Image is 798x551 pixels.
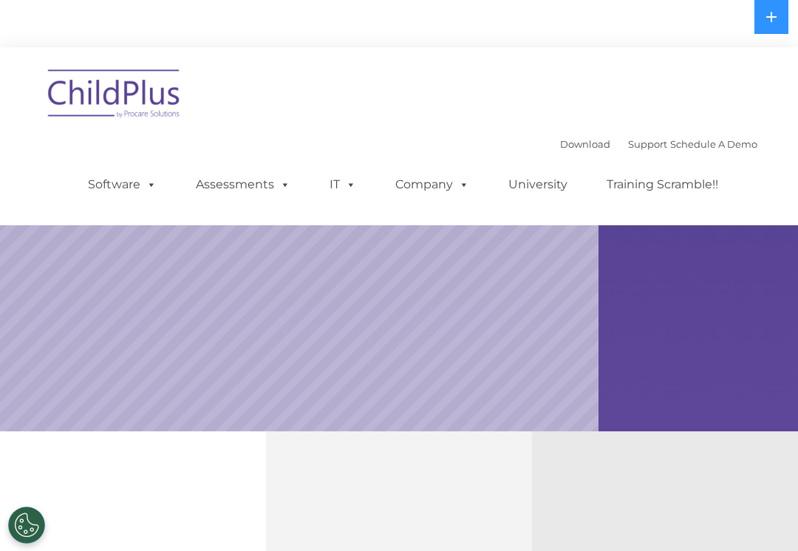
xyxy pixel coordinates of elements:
[560,138,757,150] font: |
[73,170,171,199] a: Software
[41,59,188,133] img: ChildPlus by Procare Solutions
[670,138,757,150] a: Schedule A Demo
[381,170,484,199] a: Company
[315,170,371,199] a: IT
[8,507,45,544] button: Cookies Settings
[181,170,305,199] a: Assessments
[494,170,582,199] a: University
[592,170,733,199] a: Training Scramble!!
[628,138,667,150] a: Support
[560,138,610,150] a: Download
